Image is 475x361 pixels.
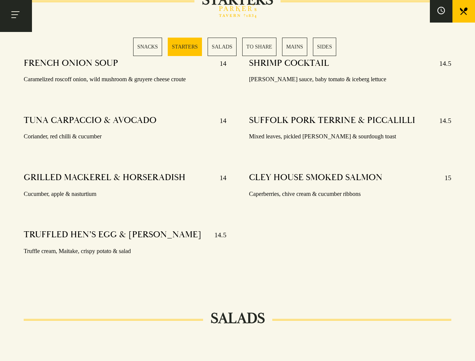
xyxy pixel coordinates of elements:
a: 3 / 6 [208,38,237,56]
h4: SUFFOLK PORK TERRINE & PICCALILLI [249,115,415,127]
a: 6 / 6 [313,38,336,56]
h2: SALADS [203,309,272,328]
p: Truffle cream, Maitake, crispy potato & salad [24,246,226,257]
p: 14.5 [432,115,451,127]
h4: GRILLED MACKEREL & HORSERADISH [24,172,185,184]
p: Caramelized roscoff onion, wild mushroom & gruyere cheese croute [24,74,226,85]
p: 14 [212,115,226,127]
p: Mixed leaves, pickled [PERSON_NAME] & sourdough toast [249,131,451,142]
h4: TUNA CARPACCIO & AVOCADO [24,115,156,127]
h4: CLEY HOUSE SMOKED SALMON [249,172,382,184]
p: Coriander, red chilli & cucumber [24,131,226,142]
h4: TRUFFLED HEN’S EGG & [PERSON_NAME] [24,229,202,241]
p: 15 [437,172,451,184]
a: 5 / 6 [282,38,307,56]
p: [PERSON_NAME] sauce, baby tomato & iceberg lettuce [249,74,451,85]
p: 14.5 [207,229,226,241]
a: 2 / 6 [168,38,202,56]
a: 1 / 6 [133,38,162,56]
p: 14 [212,172,226,184]
a: 4 / 6 [242,38,276,56]
p: Cucumber, apple & nasturtium [24,189,226,200]
p: Caperberries, chive cream & cucumber ribbons [249,189,451,200]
